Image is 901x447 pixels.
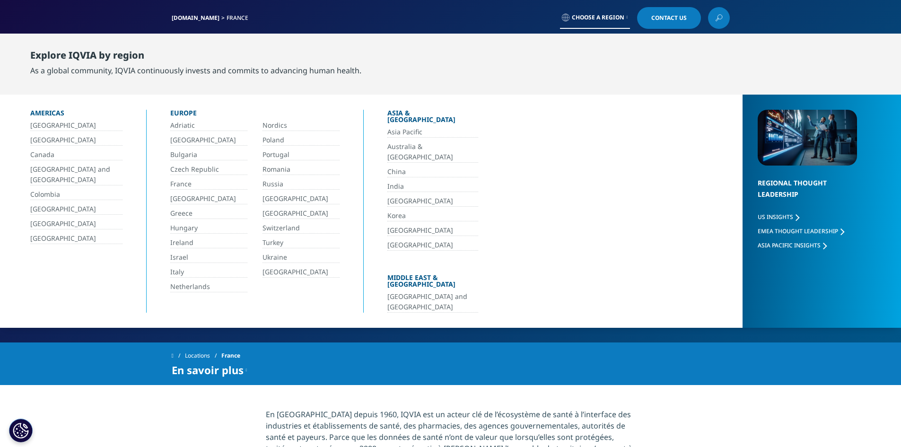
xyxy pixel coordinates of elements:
[172,14,219,22] a: [DOMAIN_NAME]
[170,135,247,146] a: [GEOGRAPHIC_DATA]
[172,364,244,376] span: En savoir plus
[30,164,122,185] a: [GEOGRAPHIC_DATA] and [GEOGRAPHIC_DATA]
[262,193,340,204] a: [GEOGRAPHIC_DATA]
[262,135,340,146] a: Poland
[387,210,478,221] a: Korea
[30,50,361,65] div: Explore IQVIA by region
[387,196,478,207] a: [GEOGRAPHIC_DATA]
[758,213,793,221] span: US Insights
[758,177,857,212] div: Regional Thought Leadership
[637,7,701,29] a: Contact Us
[262,149,340,160] a: Portugal
[170,281,247,292] a: Netherlands
[262,179,340,190] a: Russia
[387,181,478,192] a: India
[30,110,122,120] div: Americas
[572,14,624,21] span: Choose a Region
[387,141,478,163] a: Australia & [GEOGRAPHIC_DATA]
[170,208,247,219] a: Greece
[387,127,478,138] a: Asia Pacific
[30,65,361,76] div: As a global community, IQVIA continuously invests and commits to advancing human health.
[170,120,247,131] a: Adriatic
[221,347,240,364] span: France
[387,225,478,236] a: [GEOGRAPHIC_DATA]
[170,179,247,190] a: France
[170,223,247,234] a: Hungary
[170,237,247,248] a: Ireland
[170,164,247,175] a: Czech Republic
[30,149,122,160] a: Canada
[170,193,247,204] a: [GEOGRAPHIC_DATA]
[262,223,340,234] a: Switzerland
[30,219,122,229] a: [GEOGRAPHIC_DATA]
[387,274,478,291] div: Middle East & [GEOGRAPHIC_DATA]
[651,15,687,21] span: Contact Us
[758,227,838,235] span: EMEA Thought Leadership
[30,189,122,200] a: Colombia
[170,149,247,160] a: Bulgaria
[758,241,821,249] span: Asia Pacific Insights
[262,237,340,248] a: Turkey
[387,291,478,313] a: [GEOGRAPHIC_DATA] and [GEOGRAPHIC_DATA]
[30,233,122,244] a: [GEOGRAPHIC_DATA]
[262,267,340,278] a: [GEOGRAPHIC_DATA]
[262,120,340,131] a: Nordics
[185,347,221,364] a: Locations
[262,252,340,263] a: Ukraine
[251,33,730,78] nav: Primary
[758,227,844,235] a: EMEA Thought Leadership
[227,14,252,22] div: France
[170,267,247,278] a: Italy
[9,419,33,442] button: Paramètres des cookies
[758,241,827,249] a: Asia Pacific Insights
[170,252,247,263] a: Israel
[387,240,478,251] a: [GEOGRAPHIC_DATA]
[30,135,122,146] a: [GEOGRAPHIC_DATA]
[262,164,340,175] a: Romania
[30,204,122,215] a: [GEOGRAPHIC_DATA]
[758,213,799,221] a: US Insights
[262,208,340,219] a: [GEOGRAPHIC_DATA]
[387,167,478,177] a: China
[30,120,122,131] a: [GEOGRAPHIC_DATA]
[170,110,340,120] div: Europe
[758,110,857,166] img: 2093_analyzing-data-using-big-screen-display-and-laptop.png
[387,110,478,127] div: Asia & [GEOGRAPHIC_DATA]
